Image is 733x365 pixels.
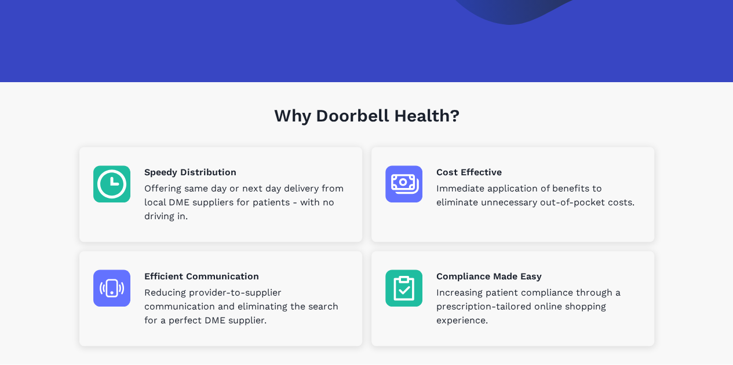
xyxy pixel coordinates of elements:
p: Offering same day or next day delivery from local DME suppliers for patients - with no driving in. [144,182,348,223]
p: Cost Effective [436,165,640,179]
p: Reducing provider-to-supplier communication and eliminating the search for a perfect DME supplier. [144,286,348,327]
p: Increasing patient compliance through a prescription-tailored online shopping experience. [436,286,640,327]
p: Immediate application of benefits to eliminate unnecessary out-of-pocket costs. [436,182,640,209]
p: Efficient Communication [144,270,348,283]
p: Compliance Made Easy [436,270,640,283]
img: Compliance Made Easy icon [385,270,422,307]
img: Speedy Distribution icon [93,165,130,202]
h1: Why Doorbell Health? [79,105,654,147]
img: Efficient Communication icon [93,270,130,307]
p: Speedy Distribution [144,165,348,179]
img: Cost Effective icon [385,165,422,202]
